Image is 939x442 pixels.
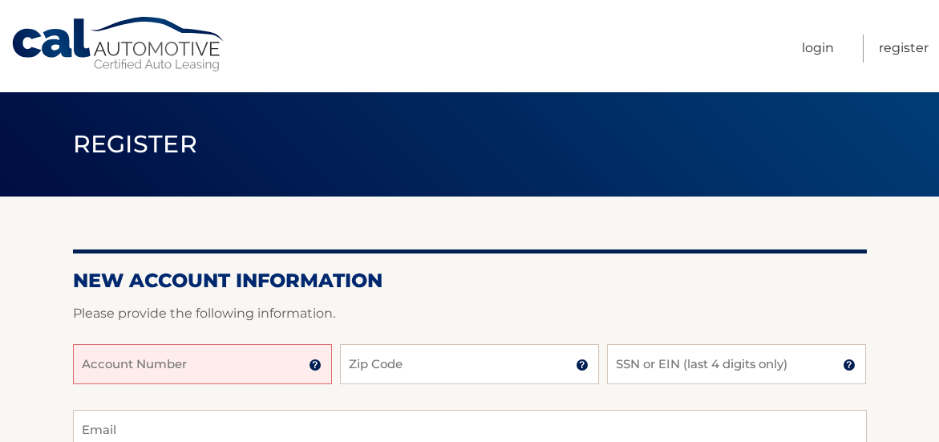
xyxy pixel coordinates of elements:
[73,269,867,293] h2: New Account Information
[73,302,867,325] p: Please provide the following information.
[73,344,332,384] input: Account Number
[340,344,599,384] input: Zip Code
[576,359,589,371] img: tooltip.svg
[10,16,227,73] a: Cal Automotive
[843,359,856,371] img: tooltip.svg
[802,34,834,63] a: Login
[73,129,198,159] span: Register
[607,344,866,384] input: SSN or EIN (last 4 digits only)
[309,359,322,371] img: tooltip.svg
[879,34,929,63] a: Register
